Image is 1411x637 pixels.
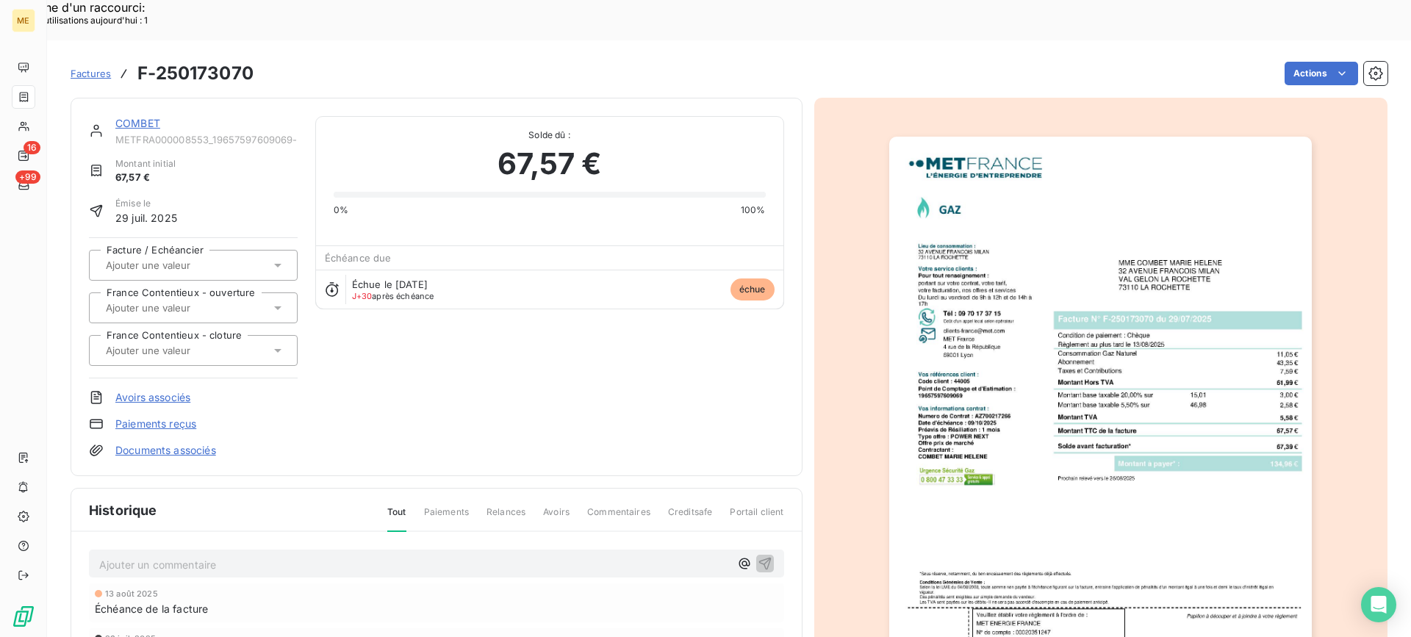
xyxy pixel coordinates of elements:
span: 67,57 € [115,170,176,185]
span: Montant initial [115,157,176,170]
span: Émise le [115,197,177,210]
span: METFRA000008553_19657597609069-CA1 [115,134,298,145]
span: Creditsafe [668,505,713,530]
span: 67,57 € [498,142,602,186]
span: Solde dû : [334,129,766,142]
span: 100% [741,204,766,217]
span: 16 [24,141,40,154]
span: Factures [71,68,111,79]
span: Portail client [730,505,783,530]
span: Relances [487,505,525,530]
span: échue [730,278,775,300]
input: Ajouter une valeur [104,259,252,272]
span: +99 [15,170,40,184]
input: Ajouter une valeur [104,344,252,357]
a: Avoirs associés [115,390,190,405]
span: 13 août 2025 [105,589,158,598]
button: Actions [1285,62,1358,85]
div: Open Intercom Messenger [1361,587,1396,622]
span: Échue le [DATE] [352,278,428,290]
a: COMBET [115,117,160,129]
span: après échéance [352,292,434,300]
a: Factures [71,66,111,81]
span: Échéance due [325,252,392,264]
img: Logo LeanPay [12,605,35,628]
span: Historique [89,500,157,520]
span: Échéance de la facture [95,601,208,616]
span: 0% [334,204,348,217]
a: Documents associés [115,443,216,458]
span: J+30 [352,291,373,301]
h3: F-250173070 [137,60,254,87]
input: Ajouter une valeur [104,301,252,314]
span: Avoirs [543,505,570,530]
span: Tout [387,505,406,532]
span: Paiements [424,505,469,530]
a: Paiements reçus [115,417,196,431]
span: Commentaires [587,505,650,530]
span: 29 juil. 2025 [115,210,177,226]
